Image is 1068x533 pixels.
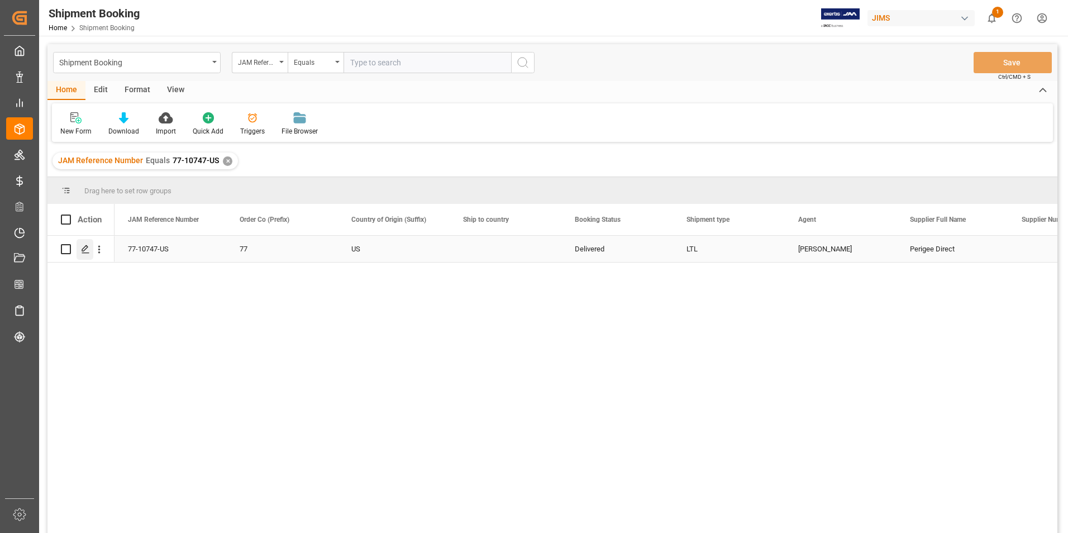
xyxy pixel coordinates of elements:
div: [PERSON_NAME] [798,236,883,262]
span: Drag here to set row groups [84,187,171,195]
button: open menu [232,52,288,73]
div: ✕ [223,156,232,166]
button: Help Center [1004,6,1029,31]
div: JIMS [867,10,975,26]
span: Booking Status [575,216,621,223]
div: Import [156,126,176,136]
button: search button [511,52,535,73]
span: Supplier Full Name [910,216,966,223]
div: File Browser [282,126,318,136]
div: New Form [60,126,92,136]
button: open menu [288,52,344,73]
div: Equals [294,55,332,68]
div: Press SPACE to select this row. [47,236,115,263]
div: Delivered [575,236,660,262]
span: Equals [146,156,170,165]
div: JAM Reference Number [238,55,276,68]
div: Home [47,81,85,100]
input: Type to search [344,52,511,73]
span: Country of Origin (Suffix) [351,216,426,223]
div: Shipment Booking [59,55,208,69]
button: open menu [53,52,221,73]
span: Ship to country [463,216,509,223]
a: Home [49,24,67,32]
span: JAM Reference Number [128,216,199,223]
button: JIMS [867,7,979,28]
img: Exertis%20JAM%20-%20Email%20Logo.jpg_1722504956.jpg [821,8,860,28]
div: 77-10747-US [115,236,226,262]
div: Edit [85,81,116,100]
span: 1 [992,7,1003,18]
span: Shipment type [686,216,730,223]
div: Shipment Booking [49,5,140,22]
span: Agent [798,216,816,223]
div: 77 [240,236,325,262]
span: JAM Reference Number [58,156,143,165]
button: show 1 new notifications [979,6,1004,31]
span: Ctrl/CMD + S [998,73,1031,81]
div: US [351,236,436,262]
div: Action [78,215,102,225]
span: Order Co (Prefix) [240,216,289,223]
div: Format [116,81,159,100]
div: LTL [686,236,771,262]
div: Triggers [240,126,265,136]
div: Perigee Direct [897,236,1008,262]
div: Download [108,126,139,136]
span: 77-10747-US [173,156,219,165]
div: Quick Add [193,126,223,136]
div: View [159,81,193,100]
button: Save [974,52,1052,73]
